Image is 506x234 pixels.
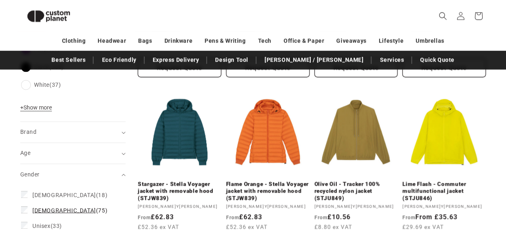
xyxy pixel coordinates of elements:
a: Stargazer - Stella Voyager jacket with removable hood (STJW839) [138,180,221,202]
button: Show more [20,104,54,115]
span: (75) [32,206,107,214]
span: Brand [20,129,36,135]
span: (18) [32,191,107,198]
a: Flame Orange - Stella Voyager jacket with removable hood (STJW839) [226,180,310,202]
a: Headwear [98,34,126,48]
span: Age [20,150,30,156]
img: Custom Planet [20,3,77,29]
span: (33) [32,222,62,229]
a: Pens & Writing [205,34,246,48]
summary: Brand (0 selected) [20,122,126,142]
a: Clothing [62,34,86,48]
span: Gender [20,171,39,177]
a: Eco Friendly [98,53,140,67]
a: Drinkware [164,34,192,48]
summary: Gender (0 selected) [20,164,126,185]
a: Olive Oil - Tracker 100% recycled nylon jacket (STJU849) [314,180,398,202]
summary: Age (0 selected) [20,143,126,163]
a: Express Delivery [149,53,203,67]
a: Quick Quote [416,53,459,67]
summary: Search [434,7,452,25]
a: Services [376,53,408,67]
a: Lifestyle [379,34,404,48]
a: Design Tool [211,53,252,67]
iframe: Chat Widget [371,146,506,234]
a: Umbrellas [416,34,444,48]
span: [DEMOGRAPHIC_DATA] [32,207,96,213]
span: Show more [20,104,52,111]
a: Giveaways [336,34,366,48]
a: Best Sellers [47,53,90,67]
a: Bags [138,34,152,48]
span: Unisex [32,222,51,229]
span: + [20,104,23,111]
a: [PERSON_NAME] / [PERSON_NAME] [260,53,367,67]
a: Tech [258,34,271,48]
span: [DEMOGRAPHIC_DATA] [32,191,96,198]
a: Office & Paper [284,34,324,48]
